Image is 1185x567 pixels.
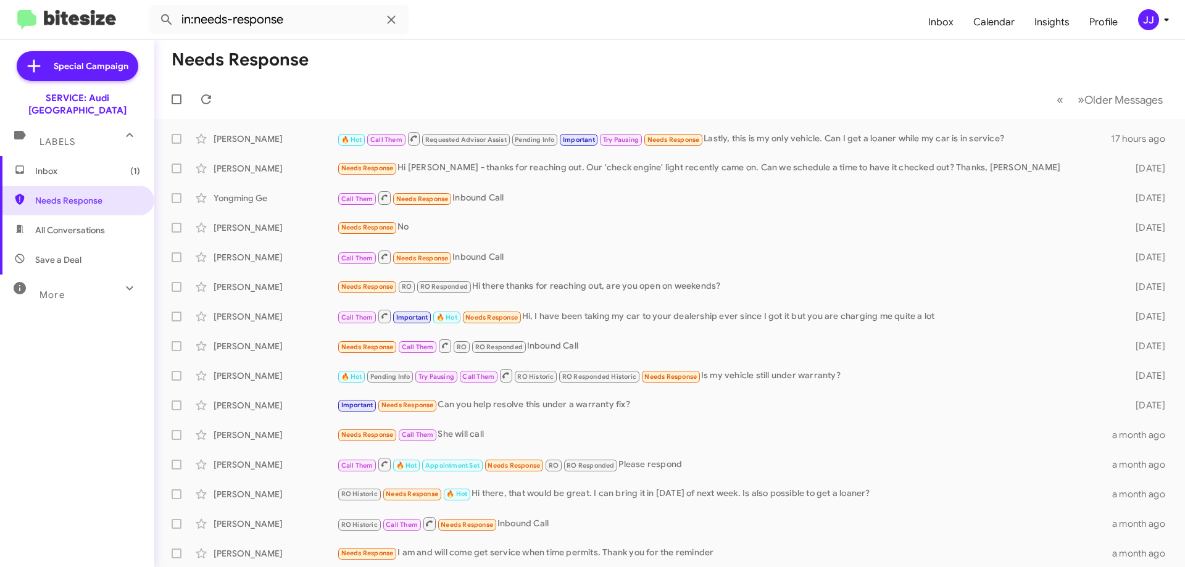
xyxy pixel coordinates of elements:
[337,516,1112,531] div: Inbound Call
[214,133,337,145] div: [PERSON_NAME]
[549,461,559,470] span: RO
[337,428,1112,442] div: She will call
[337,398,1116,412] div: Can you help resolve this under a warranty fix?
[214,162,337,175] div: [PERSON_NAME]
[214,251,337,263] div: [PERSON_NAME]
[341,223,394,231] span: Needs Response
[475,343,523,351] span: RO Responded
[35,194,140,207] span: Needs Response
[337,279,1116,294] div: Hi there thanks for reaching out, are you open on weekends?
[337,487,1112,501] div: Hi there, that would be great. I can bring it in [DATE] of next week. Is also possible to get a l...
[1079,4,1128,40] a: Profile
[517,373,554,381] span: RO Historic
[515,136,554,144] span: Pending Info
[17,51,138,81] a: Special Campaign
[567,461,614,470] span: RO Responded
[1111,133,1175,145] div: 17 hours ago
[39,136,75,147] span: Labels
[214,488,337,500] div: [PERSON_NAME]
[488,461,540,470] span: Needs Response
[214,192,337,204] div: Yongming Ge
[337,131,1111,146] div: Lastly, this is my only vehicle. Can I get a loaner while my car is in service?
[1112,458,1175,471] div: a month ago
[381,401,434,409] span: Needs Response
[386,490,438,498] span: Needs Response
[149,5,409,35] input: Search
[214,281,337,293] div: [PERSON_NAME]
[1057,92,1063,107] span: «
[425,461,480,470] span: Appointment Set
[337,190,1116,205] div: Inbound Call
[396,461,417,470] span: 🔥 Hot
[35,224,105,236] span: All Conversations
[1116,162,1175,175] div: [DATE]
[1112,429,1175,441] div: a month ago
[337,338,1116,354] div: Inbound Call
[341,521,378,529] span: RO Historic
[1116,221,1175,234] div: [DATE]
[425,136,507,144] span: Requested Advisor Assist
[214,429,337,441] div: [PERSON_NAME]
[918,4,963,40] span: Inbox
[370,373,410,381] span: Pending Info
[1025,4,1079,40] a: Insights
[963,4,1025,40] span: Calendar
[341,431,394,439] span: Needs Response
[214,547,337,560] div: [PERSON_NAME]
[341,283,394,291] span: Needs Response
[420,283,468,291] span: RO Responded
[35,165,140,177] span: Inbox
[644,373,697,381] span: Needs Response
[1112,488,1175,500] div: a month ago
[1070,87,1170,112] button: Next
[1050,87,1170,112] nav: Page navigation example
[341,164,394,172] span: Needs Response
[418,373,454,381] span: Try Pausing
[1116,192,1175,204] div: [DATE]
[1116,370,1175,382] div: [DATE]
[1084,93,1163,107] span: Older Messages
[402,343,434,351] span: Call Them
[214,518,337,530] div: [PERSON_NAME]
[35,254,81,266] span: Save a Deal
[1116,340,1175,352] div: [DATE]
[54,60,128,72] span: Special Campaign
[446,490,467,498] span: 🔥 Hot
[341,490,378,498] span: RO Historic
[1128,9,1171,30] button: JJ
[172,50,309,70] h1: Needs Response
[341,401,373,409] span: Important
[1078,92,1084,107] span: »
[214,458,337,471] div: [PERSON_NAME]
[337,161,1116,175] div: Hi [PERSON_NAME] - thanks for reaching out. Our 'check engine' light recently came on. Can we sch...
[214,399,337,412] div: [PERSON_NAME]
[465,313,518,321] span: Needs Response
[441,521,493,529] span: Needs Response
[1138,9,1159,30] div: JJ
[341,195,373,203] span: Call Them
[1112,518,1175,530] div: a month ago
[341,136,362,144] span: 🔥 Hot
[370,136,402,144] span: Call Them
[603,136,639,144] span: Try Pausing
[563,136,595,144] span: Important
[341,461,373,470] span: Call Them
[337,220,1116,234] div: No
[457,343,467,351] span: RO
[341,549,394,557] span: Needs Response
[436,313,457,321] span: 🔥 Hot
[337,546,1112,560] div: I am and will come get service when time permits. Thank you for the reminder
[562,373,636,381] span: RO Responded Historic
[214,310,337,323] div: [PERSON_NAME]
[337,368,1116,383] div: Is my vehicle still under warranty?
[341,313,373,321] span: Call Them
[341,373,362,381] span: 🔥 Hot
[396,313,428,321] span: Important
[462,373,494,381] span: Call Them
[1049,87,1071,112] button: Previous
[396,254,449,262] span: Needs Response
[341,343,394,351] span: Needs Response
[341,254,373,262] span: Call Them
[1116,310,1175,323] div: [DATE]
